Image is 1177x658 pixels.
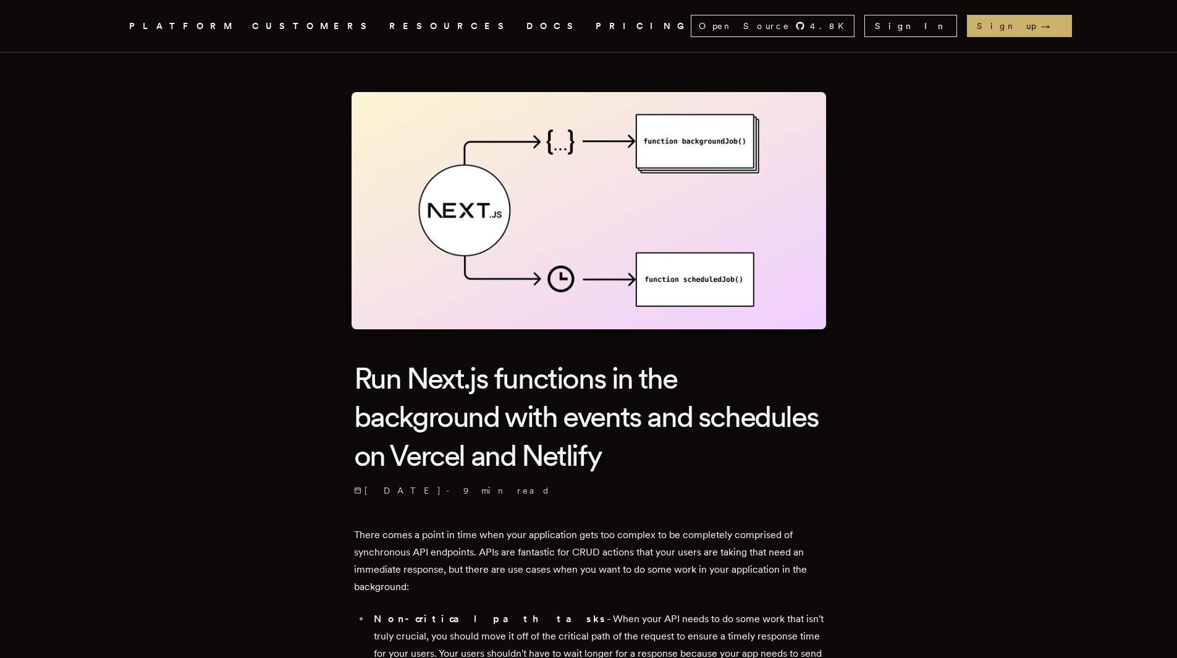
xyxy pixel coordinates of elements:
[699,20,790,32] span: Open Source
[389,19,512,34] button: RESOURCES
[374,613,607,625] strong: Non-critical path tasks
[810,20,851,32] span: 4.8 K
[352,92,826,329] img: Featured image for Run Next.js functions in the background with events and schedules on Vercel an...
[354,484,824,497] p: ·
[596,19,691,34] a: PRICING
[354,359,824,475] h1: Run Next.js functions in the background with events and schedules on Vercel and Netlify
[129,19,237,34] button: PLATFORM
[252,19,374,34] a: CUSTOMERS
[463,484,551,497] span: 9 min read
[354,526,824,596] p: There comes a point in time when your application gets too complex to be completely comprised of ...
[1041,20,1062,32] span: →
[354,484,442,497] span: [DATE]
[967,15,1072,37] a: Sign up
[864,15,957,37] a: Sign In
[526,19,581,34] a: DOCS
